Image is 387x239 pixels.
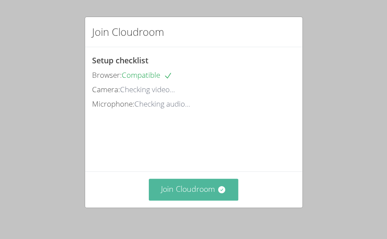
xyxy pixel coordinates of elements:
[92,70,122,80] span: Browser:
[92,24,164,40] h2: Join Cloudroom
[92,55,148,66] span: Setup checklist
[92,84,120,94] span: Camera:
[149,179,238,200] button: Join Cloudroom
[120,84,175,94] span: Checking video...
[92,99,134,109] span: Microphone:
[134,99,190,109] span: Checking audio...
[122,70,172,80] span: Compatible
